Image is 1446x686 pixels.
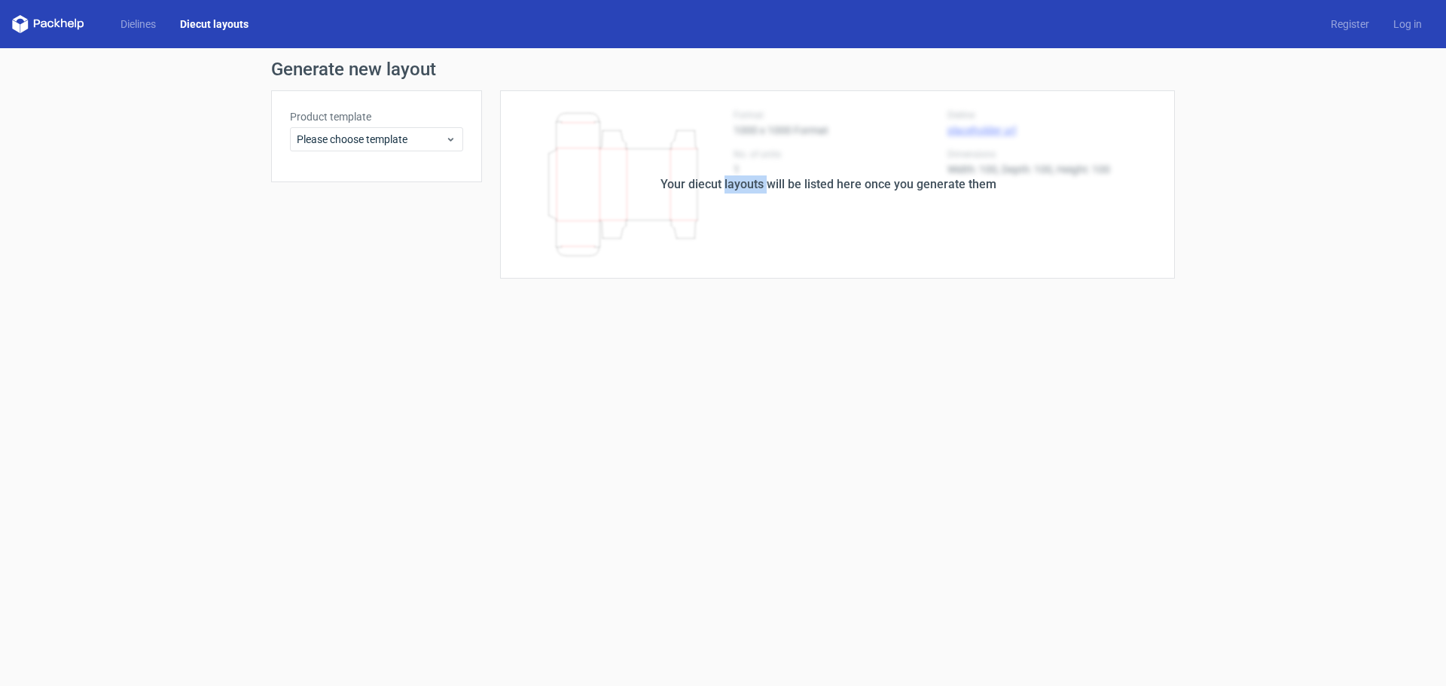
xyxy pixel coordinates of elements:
a: Register [1319,17,1381,32]
a: Dielines [108,17,168,32]
label: Product template [290,109,463,124]
span: Please choose template [297,132,445,147]
a: Log in [1381,17,1434,32]
a: Diecut layouts [168,17,261,32]
h1: Generate new layout [271,60,1175,78]
div: Your diecut layouts will be listed here once you generate them [660,175,996,194]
